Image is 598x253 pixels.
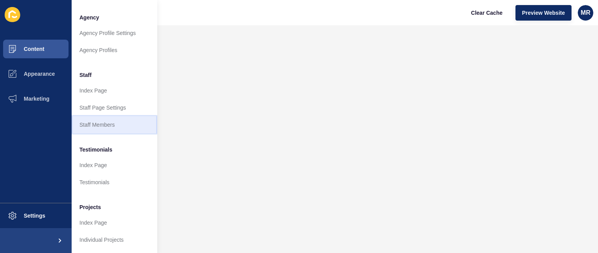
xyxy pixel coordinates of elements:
span: MR [581,9,591,17]
span: Preview Website [522,9,565,17]
button: Clear Cache [464,5,509,21]
a: Agency Profile Settings [72,24,157,42]
a: Staff Page Settings [72,99,157,116]
a: Index Page [72,157,157,174]
a: Index Page [72,82,157,99]
a: Index Page [72,214,157,231]
span: Agency [79,14,99,21]
span: Clear Cache [471,9,503,17]
a: Individual Projects [72,231,157,248]
button: Preview Website [515,5,572,21]
span: Testimonials [79,146,113,154]
a: Testimonials [72,174,157,191]
span: Projects [79,203,101,211]
span: Staff [79,71,91,79]
a: Agency Profiles [72,42,157,59]
a: Staff Members [72,116,157,133]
